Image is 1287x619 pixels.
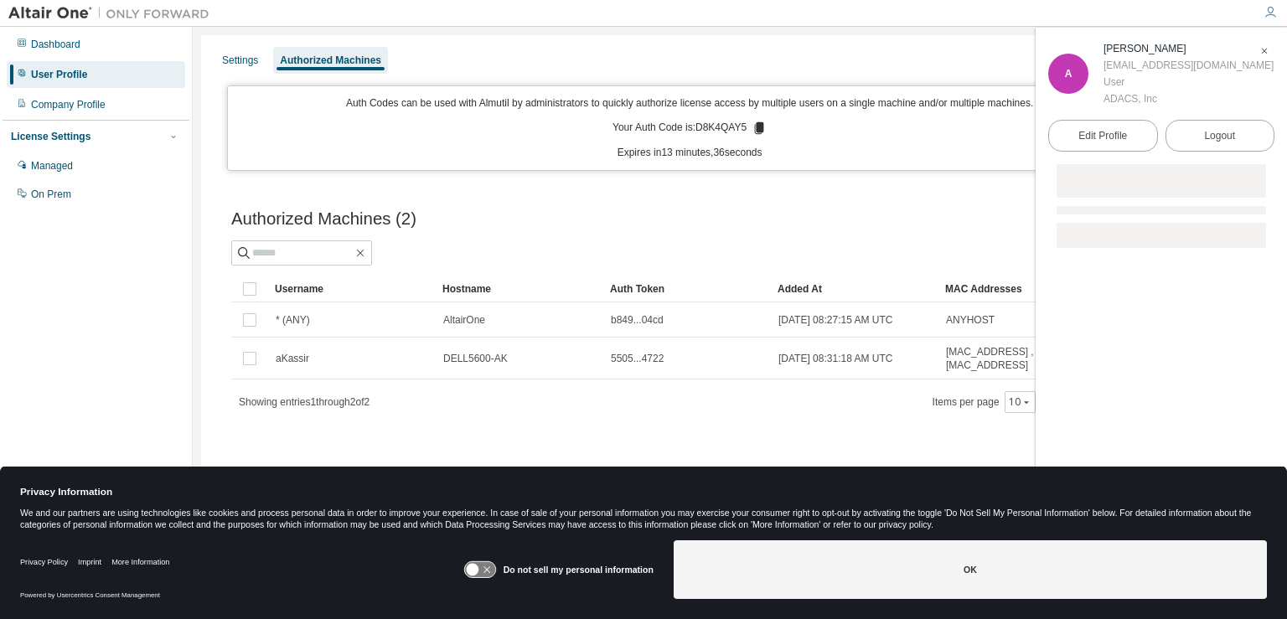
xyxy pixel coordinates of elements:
div: Auth Token [610,276,764,302]
div: ADACS, Inc [1104,90,1274,107]
span: DELL5600-AK [443,352,508,365]
span: AltairOne [443,313,485,327]
span: [MAC_ADDRESS] , [MAC_ADDRESS] [946,345,1072,372]
div: User Profile [31,68,87,81]
div: MAC Addresses [945,276,1072,302]
span: [DATE] 08:27:15 AM UTC [778,313,893,327]
img: Altair One [8,5,218,22]
div: On Prem [31,188,71,201]
div: User [1104,74,1274,90]
span: Showing entries 1 through 2 of 2 [239,396,370,408]
span: ANYHOST [946,313,995,327]
span: A [1065,68,1072,80]
div: Username [275,276,429,302]
div: License Settings [11,130,90,143]
div: Added At [778,276,932,302]
span: Authorized Machines (2) [231,209,416,229]
div: [EMAIL_ADDRESS][DOMAIN_NAME] [1104,57,1274,74]
span: Logout [1204,127,1235,144]
span: 5505...4722 [611,352,664,365]
div: Hostname [442,276,597,302]
div: Managed [31,159,73,173]
div: Authorized Machines [280,54,381,67]
button: 10 [1009,395,1031,409]
span: [DATE] 08:31:18 AM UTC [778,352,893,365]
p: Auth Codes can be used with Almutil by administrators to quickly authorize license access by mult... [238,96,1141,111]
span: Items per page [933,391,1036,413]
div: Dashboard [31,38,80,51]
span: * (ANY) [276,313,310,327]
button: Logout [1166,120,1275,152]
span: Edit Profile [1078,129,1127,142]
div: Company Profile [31,98,106,111]
a: Edit Profile [1048,120,1158,152]
div: Settings [222,54,258,67]
p: Your Auth Code is: D8K4QAY5 [612,121,767,136]
p: Expires in 13 minutes, 36 seconds [238,146,1141,160]
span: b849...04cd [611,313,664,327]
span: aKassir [276,352,309,365]
div: Abdallah Kassir [1104,40,1274,57]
